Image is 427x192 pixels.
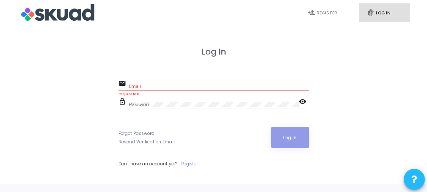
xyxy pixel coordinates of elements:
button: Log In [271,127,309,148]
a: Forgot Password [118,130,154,137]
i: person_add [308,9,315,16]
a: fingerprintLog In [359,3,410,22]
a: Resend Verification Email [118,139,175,145]
strong: Required field [118,92,139,96]
mat-icon: lock_outline [118,97,129,107]
a: person_addRegister [300,3,351,22]
h3: Log In [118,47,309,57]
i: fingerprint [367,9,375,16]
input: Email [129,84,309,89]
mat-icon: email [118,79,129,89]
span: Don't have an account yet? [118,161,177,167]
img: logo [21,2,94,23]
a: Register [181,161,198,167]
mat-icon: visibility [299,97,309,107]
